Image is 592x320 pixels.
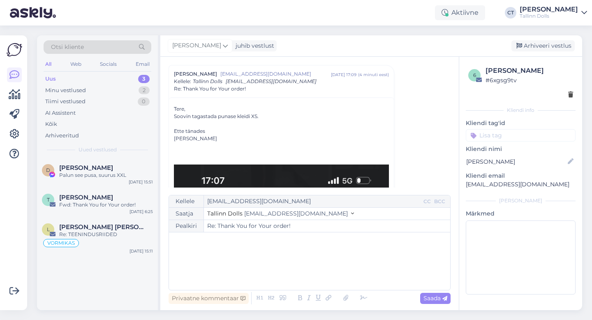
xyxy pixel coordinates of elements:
p: Märkmed [466,209,576,218]
span: Tallinn Dolls [207,210,243,217]
p: Kliendi tag'id [466,119,576,128]
div: juhib vestlust [232,42,274,50]
div: Tiimi vestlused [45,97,86,106]
div: 2 [139,86,150,95]
span: Saada [423,294,447,302]
span: Liisa Timmi [59,223,145,231]
span: D [46,167,50,173]
input: Lisa tag [466,129,576,141]
div: AI Assistent [45,109,76,117]
div: [PERSON_NAME] [174,135,389,142]
div: Tere, [174,105,389,113]
div: Web [69,59,83,70]
div: [PERSON_NAME] [486,66,573,76]
div: Tallinn Dolls [520,13,578,19]
div: ( 4 minuti eest ) [358,72,389,78]
div: Soovin tagastada punase kleidi XS. [174,113,389,120]
span: Re: Thank You for Your order! [174,85,246,93]
div: Kõik [45,120,57,128]
div: [DATE] 17:09 [331,72,356,78]
span: T [47,197,50,203]
input: Lisa nimi [466,157,566,166]
span: Deily Tatar [59,164,113,172]
span: [PERSON_NAME] [174,70,217,78]
span: Tatjana Vürst [59,194,113,201]
div: # 6xgsg9tv [486,76,573,85]
input: Recepient... [204,195,422,207]
a: [PERSON_NAME]Tallinn Dolls [520,6,587,19]
span: Tallinn Dolls [193,78,222,84]
div: [PERSON_NAME] [466,197,576,204]
div: Pealkiri [169,220,204,232]
div: 3 [138,75,150,83]
p: Kliendi nimi [466,145,576,153]
p: Kliendi email [466,172,576,180]
span: [EMAIL_ADDRESS][DOMAIN_NAME] [244,210,348,217]
input: Write subject here... [204,220,450,232]
span: Otsi kliente [51,43,84,51]
p: [EMAIL_ADDRESS][DOMAIN_NAME] [466,180,576,189]
span: [PERSON_NAME] [172,41,221,50]
img: Askly Logo [7,42,22,58]
div: Aktiivne [435,5,485,20]
div: [PERSON_NAME] [520,6,578,13]
div: Minu vestlused [45,86,86,95]
div: Ette tänades [174,128,389,135]
div: CT [505,7,516,19]
div: [DATE] 6:25 [129,209,153,215]
span: [EMAIL_ADDRESS][DOMAIN_NAME] [220,70,331,78]
div: 0 [138,97,150,106]
div: Socials [98,59,118,70]
div: CC [422,198,432,205]
div: Arhiveeritud [45,132,79,140]
span: Uued vestlused [79,146,117,153]
div: Privaatne kommentaar [169,293,249,304]
div: [DATE] 15:51 [129,179,153,185]
div: All [44,59,53,70]
div: Arhiveeri vestlus [511,40,575,51]
div: BCC [432,198,447,205]
button: Tallinn Dolls [EMAIL_ADDRESS][DOMAIN_NAME] [207,209,354,218]
span: L [47,226,50,232]
div: Fwd: Thank You for Your order! [59,201,153,209]
span: 6 [473,72,476,78]
div: Kellele [169,195,204,207]
div: Re: TEENINDUSRIIDED [59,231,153,238]
div: Uus [45,75,56,83]
div: Palun see pusa, suurus XXL [59,172,153,179]
div: Saatja [169,208,204,220]
div: Email [134,59,151,70]
div: [DATE] 15:11 [129,248,153,254]
div: Kliendi info [466,107,576,114]
span: VORMIKAS [47,241,75,246]
span: Kellele : [174,78,191,84]
span: [EMAIL_ADDRESS][DOMAIN_NAME] [226,78,317,84]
